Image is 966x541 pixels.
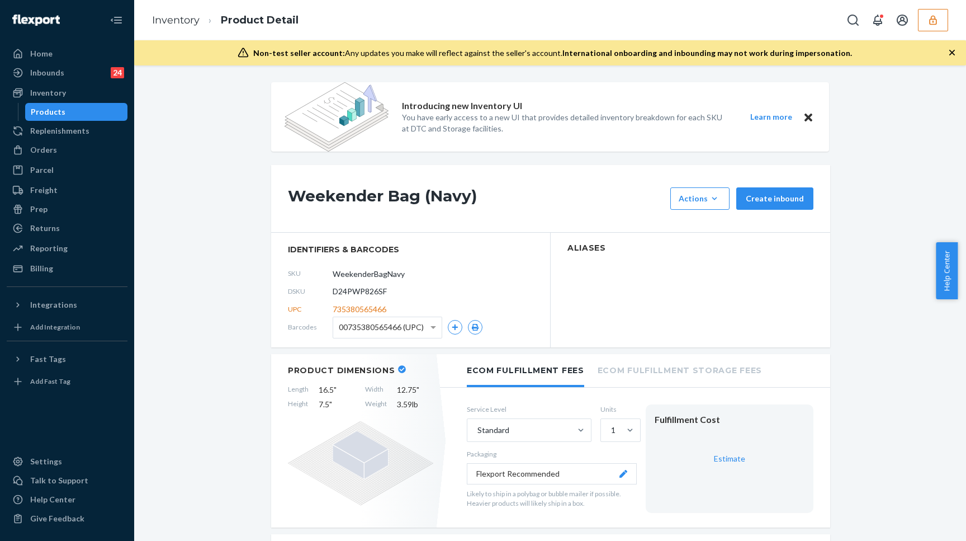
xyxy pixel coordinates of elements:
button: Open notifications [866,9,889,31]
div: Home [30,48,53,59]
h2: Product Dimensions [288,365,395,375]
button: Create inbound [736,187,813,210]
p: Introducing new Inventory UI [402,100,522,112]
span: " [416,385,419,394]
span: 12.75 [397,384,433,396]
button: Flexport Recommended [467,463,637,484]
div: Actions [679,193,721,204]
div: Add Fast Tag [30,377,70,386]
div: Any updates you make will reflect against the seller's account. [253,48,852,59]
a: Parcel [7,161,127,179]
img: new-reports-banner-icon.82668bd98b6a51aee86340f2a7b77ae3.png [285,82,389,152]
span: 735380565466 [333,304,386,315]
span: D24PWP826SF [333,286,387,297]
div: Reporting [30,243,68,254]
span: Height [288,399,309,410]
button: Learn more [743,110,799,124]
span: identifiers & barcodes [288,244,533,255]
a: Billing [7,260,127,277]
a: Add Fast Tag [7,373,127,391]
div: Fulfillment Cost [655,413,804,426]
div: Standard [477,425,509,436]
a: Add Integration [7,318,127,336]
div: Products [31,106,65,117]
input: Standard [476,425,477,436]
h2: Aliases [567,244,813,252]
span: 16.5 [319,384,355,396]
div: Billing [30,263,53,274]
div: Parcel [30,164,54,176]
h1: Weekender Bag (Navy) [288,187,665,210]
button: Fast Tags [7,350,127,368]
div: Freight [30,185,58,196]
div: 1 [611,425,615,436]
div: Help Center [30,494,75,505]
span: Barcodes [288,322,333,332]
div: Inventory [30,87,66,98]
a: Returns [7,219,127,237]
span: Width [365,384,387,396]
p: Likely to ship in a polybag or bubble mailer if possible. Heavier products will likely ship in a ... [467,489,637,508]
div: Talk to Support [30,475,88,486]
a: Settings [7,453,127,471]
div: Returns [30,223,60,234]
p: You have early access to a new UI that provides detailed inventory breakdown for each SKU at DTC ... [402,112,730,134]
div: Prep [30,204,48,215]
a: Product Detail [221,14,299,26]
a: Freight [7,181,127,199]
div: Integrations [30,299,77,311]
button: Give Feedback [7,510,127,528]
span: UPC [288,304,333,314]
span: Length [288,384,309,396]
span: SKU [288,269,333,278]
div: Fast Tags [30,354,66,365]
a: Inventory [7,84,127,102]
label: Units [600,404,637,414]
button: Open account menu [891,9,913,31]
a: Reporting [7,239,127,257]
div: Replenishments [30,125,89,137]
button: Integrations [7,296,127,314]
span: International onboarding and inbounding may not work during impersonation. [562,48,852,58]
div: Settings [30,456,62,467]
span: " [334,385,337,394]
a: Help Center [7,491,127,509]
span: 3.59 lb [397,399,433,410]
span: " [329,399,332,409]
button: Close [801,110,816,124]
a: Orders [7,141,127,159]
iframe: Opens a widget where you can chat to one of our agents [893,507,955,535]
a: Replenishments [7,122,127,140]
a: Home [7,45,127,63]
button: Open Search Box [842,9,864,31]
input: 1 [610,425,611,436]
a: Estimate [714,454,745,463]
li: Ecom Fulfillment Fees [467,354,584,387]
span: 00735380565466 (UPC) [339,318,424,337]
a: Prep [7,200,127,218]
span: Non-test seller account: [253,48,345,58]
div: Orders [30,144,57,156]
button: Help Center [936,242,958,299]
ol: breadcrumbs [143,4,307,37]
span: 7.5 [319,399,355,410]
span: Weight [365,399,387,410]
div: 24 [111,67,124,78]
span: DSKU [288,286,333,296]
li: Ecom Fulfillment Storage Fees [598,354,762,385]
img: Flexport logo [12,15,60,26]
a: Inventory [152,14,200,26]
button: Actions [670,187,730,210]
p: Packaging [467,449,637,459]
div: Give Feedback [30,513,84,524]
a: Inbounds24 [7,64,127,82]
label: Service Level [467,404,591,414]
button: Talk to Support [7,472,127,490]
div: Add Integration [30,322,80,332]
button: Close Navigation [105,9,127,31]
a: Products [25,103,128,121]
div: Inbounds [30,67,64,78]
